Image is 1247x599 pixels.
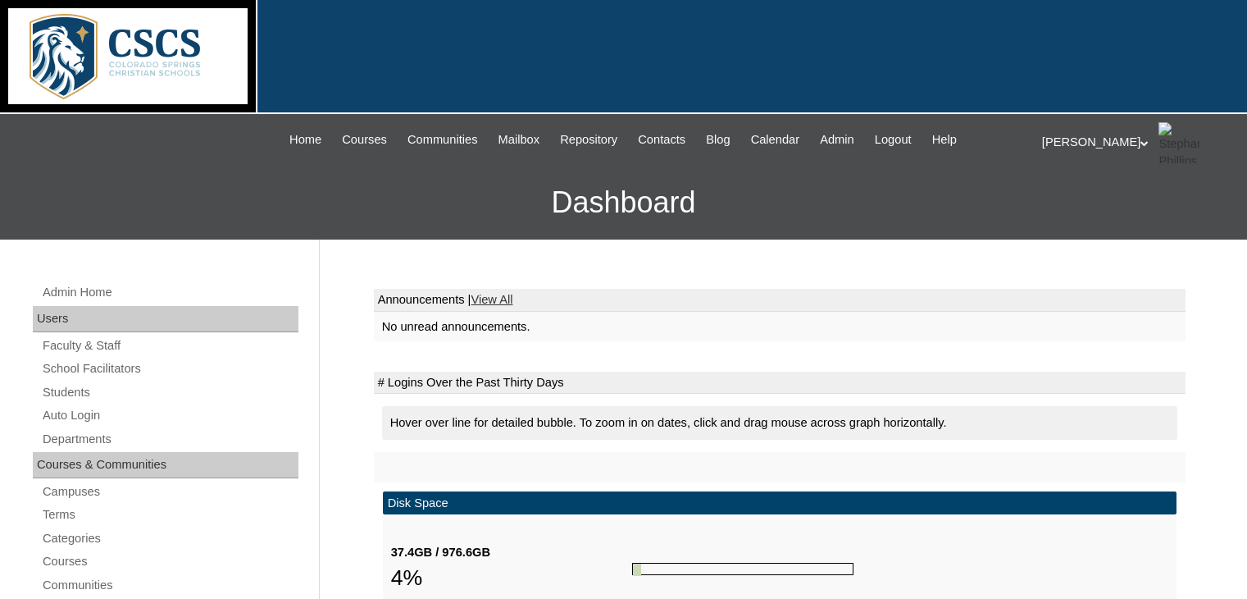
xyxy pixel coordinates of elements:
a: Faculty & Staff [41,336,298,356]
div: Users [33,306,298,332]
div: 37.4GB / 976.6GB [391,544,632,561]
span: Blog [706,130,730,149]
span: Calendar [751,130,799,149]
td: # Logins Over the Past Thirty Days [374,372,1186,395]
td: Disk Space [383,492,1176,515]
span: Admin [820,130,854,149]
span: Help [932,130,957,149]
span: Repository [560,130,617,149]
a: Admin Home [41,282,298,303]
a: Communities [399,130,486,149]
span: Communities [407,130,478,149]
a: Home [281,130,330,149]
a: School Facilitators [41,359,298,379]
a: Help [924,130,965,149]
a: Logout [867,130,920,149]
a: Terms [41,505,298,525]
a: Auto Login [41,405,298,426]
span: Mailbox [498,130,540,149]
a: Communities [41,575,298,596]
a: View All [471,293,512,306]
span: Home [289,130,321,149]
div: [PERSON_NAME] [1042,122,1231,163]
span: Contacts [638,130,685,149]
a: Categories [41,528,298,549]
a: Courses [334,130,395,149]
a: Courses [41,551,298,572]
img: Stephanie Phillips [1158,122,1199,163]
a: Contacts [630,130,694,149]
a: Blog [698,130,738,149]
div: 4% [391,561,632,594]
a: Mailbox [490,130,548,149]
a: Departments [41,429,298,450]
td: No unread announcements. [374,312,1186,342]
a: Admin [812,130,862,149]
a: Repository [552,130,626,149]
div: Hover over line for detailed bubble. To zoom in on dates, click and drag mouse across graph horiz... [382,406,1177,440]
a: Students [41,382,298,403]
img: logo-white.png [8,8,248,104]
span: Logout [875,130,912,149]
div: Courses & Communities [33,452,298,478]
a: Calendar [743,130,808,149]
h3: Dashboard [8,166,1239,240]
a: Campuses [41,482,298,502]
span: Courses [342,130,387,149]
td: Announcements | [374,289,1186,312]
